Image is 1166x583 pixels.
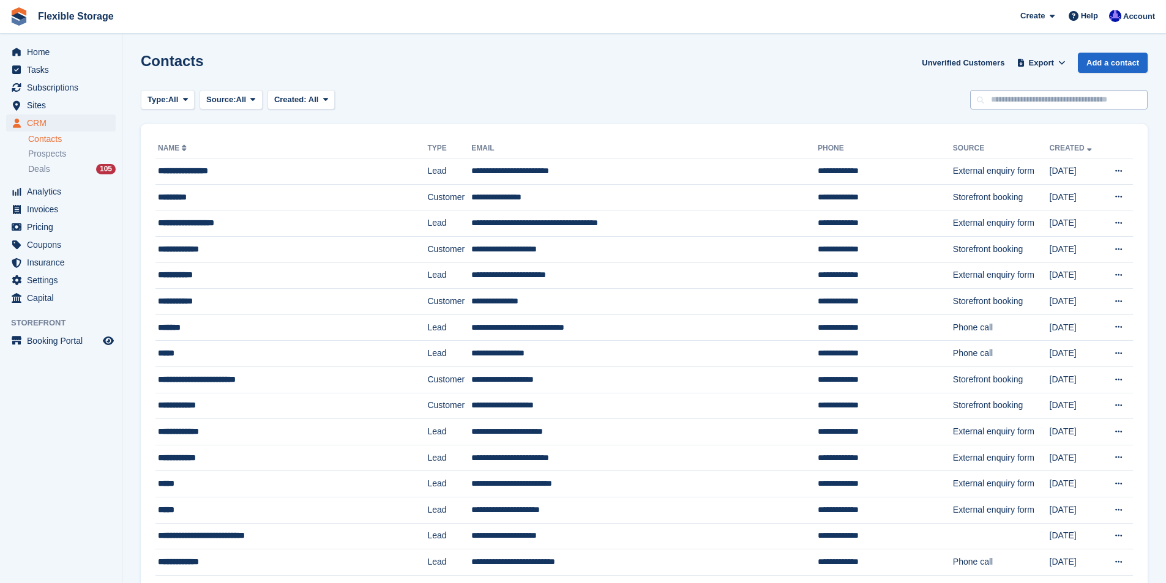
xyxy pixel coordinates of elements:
a: menu [6,289,116,306]
td: [DATE] [1050,419,1103,445]
td: [DATE] [1050,210,1103,237]
td: External enquiry form [953,419,1050,445]
td: Customer [427,393,471,419]
span: All [168,94,179,106]
td: External enquiry form [953,445,1050,471]
span: Sites [27,97,100,114]
td: [DATE] [1050,549,1103,576]
a: menu [6,114,116,132]
td: [DATE] [1050,445,1103,471]
th: Phone [818,139,953,158]
td: External enquiry form [953,158,1050,185]
span: Prospects [28,148,66,160]
a: Add a contact [1078,53,1148,73]
td: External enquiry form [953,497,1050,523]
th: Email [471,139,818,158]
span: Type: [148,94,168,106]
button: Source: All [200,90,263,110]
button: Export [1014,53,1068,73]
td: Phone call [953,341,1050,367]
td: [DATE] [1050,289,1103,315]
td: [DATE] [1050,393,1103,419]
a: Name [158,144,189,152]
td: Customer [427,289,471,315]
span: Create [1020,10,1045,22]
img: Ian Petherick [1109,10,1121,22]
span: Deals [28,163,50,175]
div: 105 [96,164,116,174]
span: Booking Portal [27,332,100,349]
td: Lead [427,549,471,576]
button: Created: All [267,90,335,110]
a: menu [6,254,116,271]
a: Prospects [28,147,116,160]
a: menu [6,201,116,218]
td: Phone call [953,314,1050,341]
td: [DATE] [1050,341,1103,367]
td: Storefront booking [953,366,1050,393]
td: [DATE] [1050,184,1103,210]
span: Storefront [11,317,122,329]
span: Capital [27,289,100,306]
th: Source [953,139,1050,158]
td: Lead [427,262,471,289]
a: menu [6,272,116,289]
td: Lead [427,523,471,549]
td: Lead [427,158,471,185]
a: Deals 105 [28,163,116,176]
td: [DATE] [1050,314,1103,341]
span: Analytics [27,183,100,200]
span: All [236,94,247,106]
span: Help [1081,10,1098,22]
span: All [308,95,319,104]
span: Home [27,43,100,61]
span: Settings [27,272,100,289]
td: [DATE] [1050,497,1103,523]
span: Invoices [27,201,100,218]
th: Type [427,139,471,158]
a: Contacts [28,133,116,145]
td: Storefront booking [953,289,1050,315]
td: [DATE] [1050,158,1103,185]
span: Tasks [27,61,100,78]
span: Account [1123,10,1155,23]
span: Created: [274,95,307,104]
td: Lead [427,419,471,445]
img: stora-icon-8386f47178a22dfd0bd8f6a31ec36ba5ce8667c1dd55bd0f319d3a0aa187defe.svg [10,7,28,26]
td: External enquiry form [953,210,1050,237]
td: Lead [427,445,471,471]
td: Customer [427,366,471,393]
span: Pricing [27,218,100,236]
span: Export [1029,57,1054,69]
span: CRM [27,114,100,132]
td: Lead [427,341,471,367]
span: Coupons [27,236,100,253]
span: Insurance [27,254,100,271]
td: Lead [427,471,471,497]
td: Storefront booking [953,393,1050,419]
td: Storefront booking [953,236,1050,262]
a: menu [6,79,116,96]
td: [DATE] [1050,366,1103,393]
td: Lead [427,497,471,523]
td: Lead [427,210,471,237]
a: menu [6,61,116,78]
td: External enquiry form [953,471,1050,497]
td: Phone call [953,549,1050,576]
td: External enquiry form [953,262,1050,289]
td: [DATE] [1050,262,1103,289]
td: Customer [427,184,471,210]
span: Source: [206,94,236,106]
td: Lead [427,314,471,341]
a: Unverified Customers [917,53,1009,73]
td: Customer [427,236,471,262]
h1: Contacts [141,53,204,69]
a: menu [6,332,116,349]
a: menu [6,97,116,114]
a: menu [6,43,116,61]
a: menu [6,218,116,236]
a: menu [6,183,116,200]
td: Storefront booking [953,184,1050,210]
button: Type: All [141,90,195,110]
a: menu [6,236,116,253]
